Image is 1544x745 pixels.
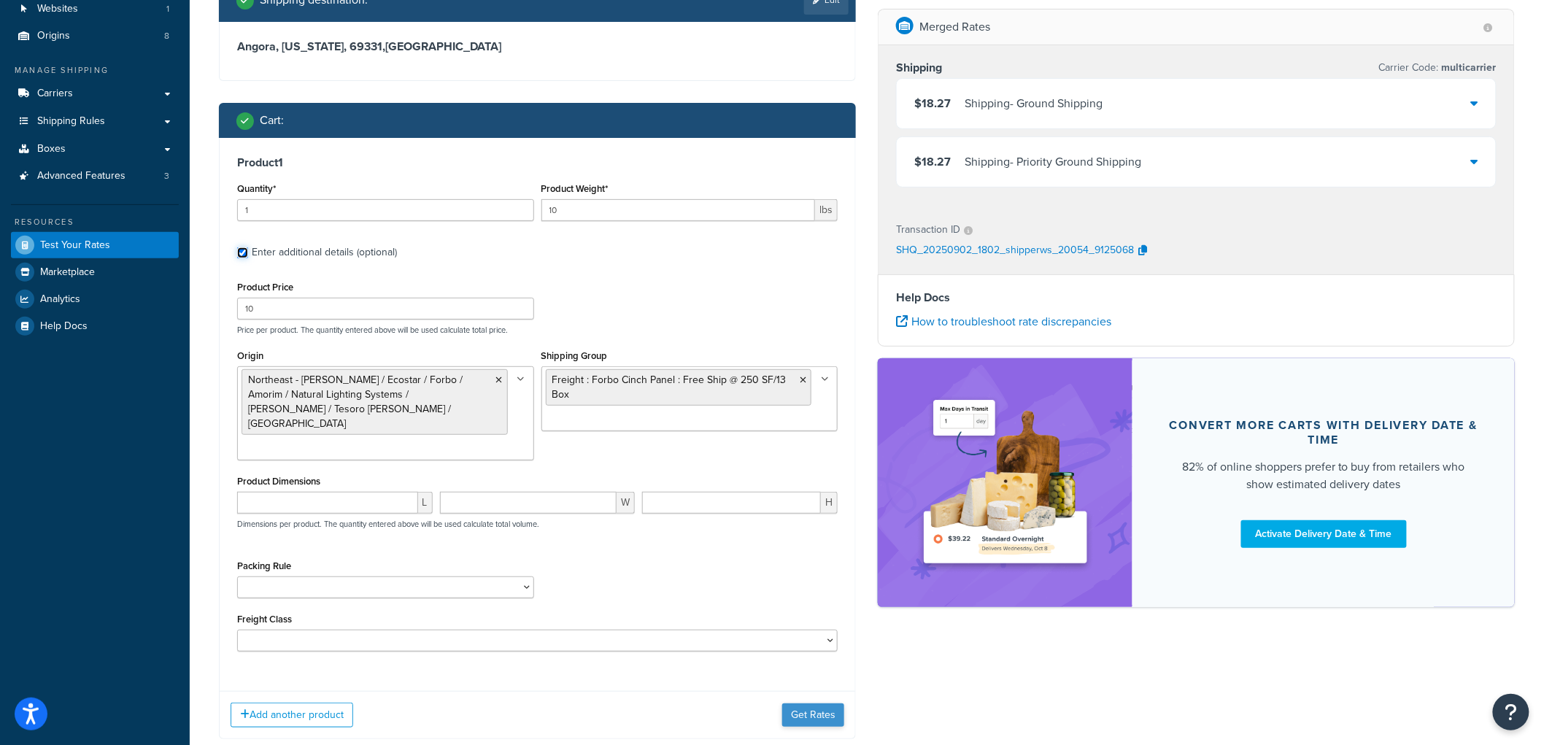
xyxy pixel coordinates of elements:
[896,220,960,240] p: Transaction ID
[782,703,844,727] button: Get Rates
[541,199,816,221] input: 0.00
[237,39,838,54] h3: Angora, [US_STATE], 69331 , [GEOGRAPHIC_DATA]
[237,199,534,221] input: 0.0
[418,492,433,514] span: L
[40,239,110,252] span: Test Your Rates
[248,372,463,431] span: Northeast - [PERSON_NAME] / Ecostar / Forbo / Amorim / Natural Lighting Systems / [PERSON_NAME] /...
[37,143,66,155] span: Boxes
[237,476,320,487] label: Product Dimensions
[896,289,1497,306] h4: Help Docs
[11,259,179,285] a: Marketplace
[37,170,126,182] span: Advanced Features
[231,703,353,727] button: Add another product
[237,183,276,194] label: Quantity*
[541,183,609,194] label: Product Weight*
[11,216,179,228] div: Resources
[40,293,80,306] span: Analytics
[552,372,787,402] span: Freight : Forbo Cinch Panel : Free Ship @ 250 SF/13 Box
[11,23,179,50] li: Origins
[40,320,88,333] span: Help Docs
[1241,520,1407,548] a: Activate Delivery Date & Time
[11,108,179,135] a: Shipping Rules
[237,614,292,625] label: Freight Class
[11,163,179,190] li: Advanced Features
[11,163,179,190] a: Advanced Features3
[237,155,838,170] h3: Product 1
[37,30,70,42] span: Origins
[164,170,169,182] span: 3
[166,3,169,15] span: 1
[919,17,990,37] p: Merged Rates
[11,286,179,312] a: Analytics
[896,61,942,75] h3: Shipping
[237,282,293,293] label: Product Price
[252,242,397,263] div: Enter additional details (optional)
[40,266,95,279] span: Marketplace
[1167,458,1480,493] div: 82% of online shoppers prefer to buy from retailers who show estimated delivery dates
[1379,58,1497,78] p: Carrier Code:
[896,313,1111,330] a: How to troubleshoot rate discrepancies
[11,80,179,107] a: Carriers
[914,95,951,112] span: $18.27
[37,88,73,100] span: Carriers
[11,64,179,77] div: Manage Shipping
[914,153,951,170] span: $18.27
[896,240,1134,262] p: SHQ_20250902_1802_shipperws_20054_9125068
[237,560,291,571] label: Packing Rule
[541,350,608,361] label: Shipping Group
[237,247,248,258] input: Enter additional details (optional)
[1439,60,1497,75] span: multicarrier
[1167,418,1480,447] div: Convert more carts with delivery date & time
[233,325,841,335] p: Price per product. The quantity entered above will be used calculate total price.
[1493,694,1529,730] button: Open Resource Center
[914,380,1097,585] img: feature-image-ddt-36eae7f7280da8017bfb280eaccd9c446f90b1fe08728e4019434db127062ab4.png
[11,232,179,258] a: Test Your Rates
[11,313,179,339] a: Help Docs
[965,152,1141,172] div: Shipping - Priority Ground Shipping
[965,93,1103,114] div: Shipping - Ground Shipping
[11,136,179,163] a: Boxes
[233,519,539,529] p: Dimensions per product. The quantity entered above will be used calculate total volume.
[37,3,78,15] span: Websites
[164,30,169,42] span: 8
[617,492,635,514] span: W
[815,199,838,221] span: lbs
[821,492,838,514] span: H
[260,114,284,127] h2: Cart :
[37,115,105,128] span: Shipping Rules
[11,23,179,50] a: Origins8
[237,350,263,361] label: Origin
